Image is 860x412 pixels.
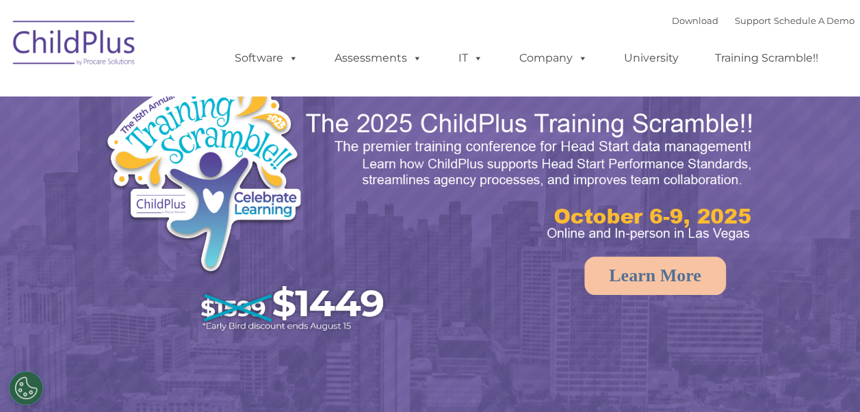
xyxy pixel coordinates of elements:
[701,44,832,72] a: Training Scramble!!
[221,44,312,72] a: Software
[774,15,855,26] a: Schedule A Demo
[735,15,771,26] a: Support
[610,44,692,72] a: University
[506,44,601,72] a: Company
[321,44,436,72] a: Assessments
[6,11,143,79] img: ChildPlus by Procare Solutions
[445,44,497,72] a: IT
[672,15,855,26] font: |
[9,371,43,405] button: Cookies Settings
[672,15,718,26] a: Download
[584,257,726,295] a: Learn More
